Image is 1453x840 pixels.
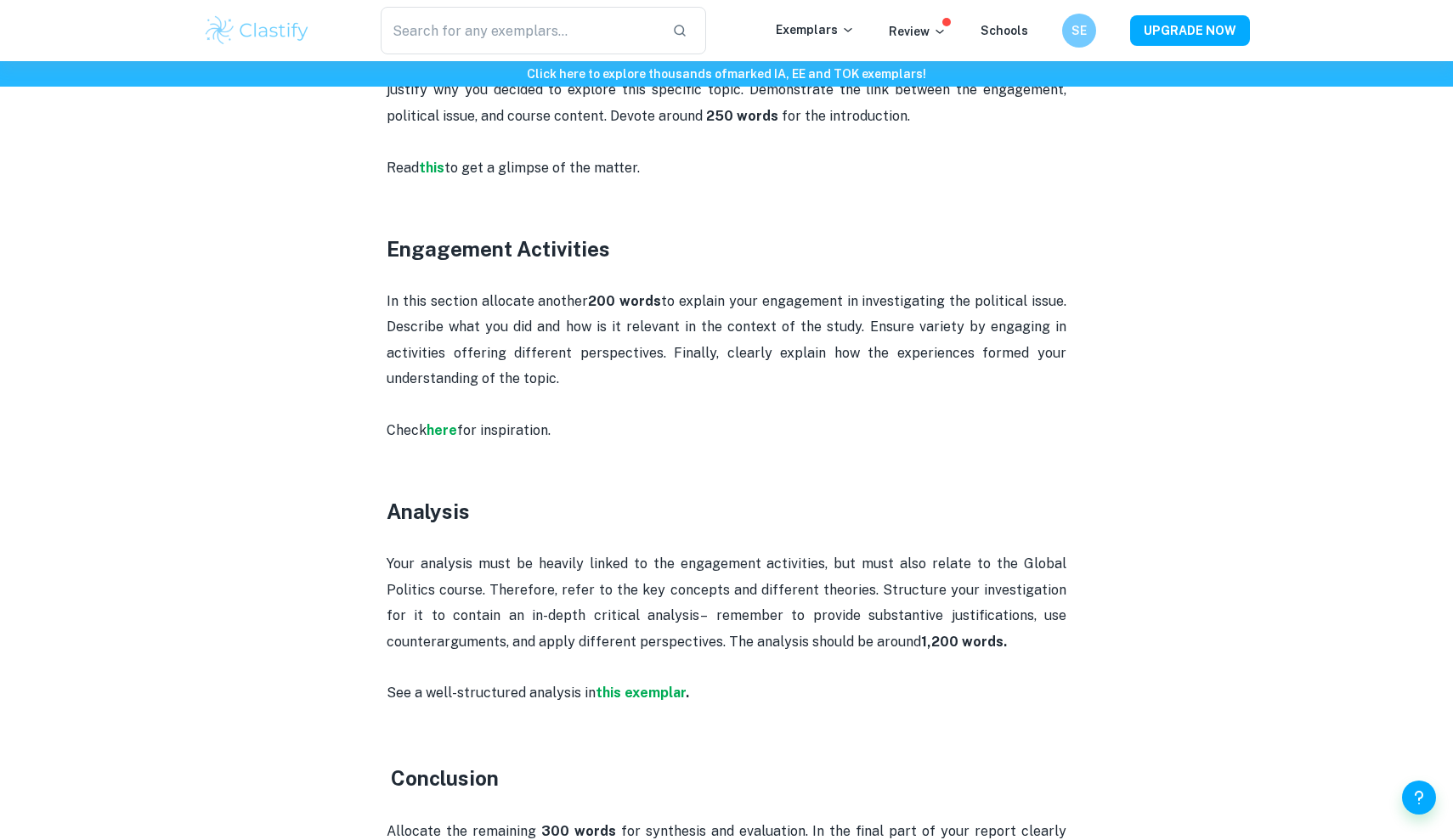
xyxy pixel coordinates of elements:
p: Review [889,22,947,41]
strong: 1,200 words. [921,634,1007,650]
span: Allocate the remaining [387,823,541,839]
span: for the introduction. [782,108,910,124]
strong: 200 words [588,293,661,309]
span: Start by clearly stating the subject of your study. Provide context for the chosen political issu... [387,56,1070,124]
a: Schools [981,24,1028,37]
strong: 300 words [541,823,616,839]
button: UPGRADE NOW [1130,15,1250,46]
a: here [427,422,457,438]
strong: 250 words [706,108,778,124]
span: for inspiration. [457,422,551,438]
p: Exemplars [776,20,855,39]
span: Check [387,422,427,438]
span: remember to provide substantive justifications, use counterarguments, and apply different perspec... [387,607,1070,649]
p: – [387,551,1066,680]
button: Help and Feedback [1402,781,1436,815]
input: Search for any exemplars... [381,7,659,54]
img: Clastify logo [203,14,311,48]
span: to get a glimpse of the matter. [444,160,640,176]
span: In this section allocate another [387,293,588,309]
strong: Engagement Activities [387,237,610,261]
a: this [419,160,444,176]
h6: SE [1070,21,1089,40]
strong: . [686,685,689,701]
span: to explain your engagement in investigating the political issue. Describe what you did and how is... [387,293,1070,386]
button: SE [1062,14,1096,48]
h6: Click here to explore thousands of marked IA, EE and TOK exemplars ! [3,65,1450,83]
strong: Conclusion [391,766,499,790]
span: Read [387,160,419,176]
span: See a well-structured analysis in [387,685,596,701]
strong: Analysis [387,499,470,523]
span: Your analysis must be heavily linked to the engagement activities, but must also relate to the Gl... [387,555,1070,623]
a: this exemplar [596,685,686,701]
